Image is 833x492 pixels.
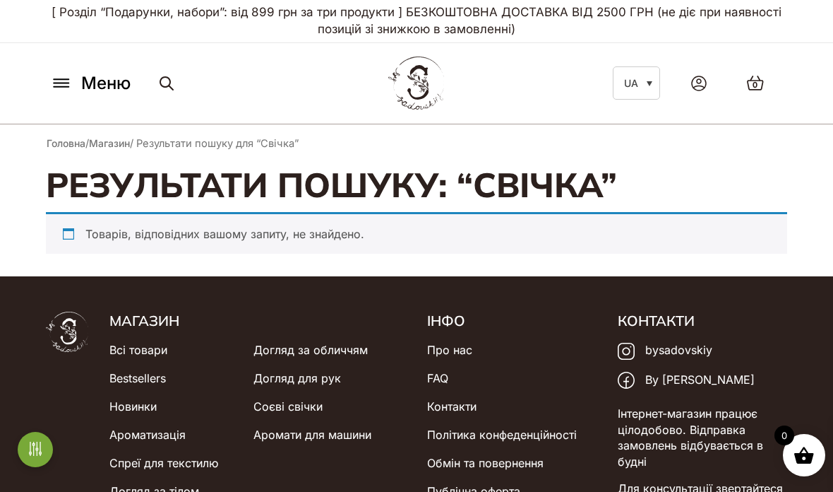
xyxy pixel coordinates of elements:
h1: Результати пошуку: “Свічка” [46,163,787,206]
button: Меню [46,70,135,97]
a: Bestsellers [109,364,166,392]
span: UA [624,77,638,89]
a: bysadovskiy [618,336,712,365]
span: 0 [774,426,794,445]
span: 0 [753,79,757,91]
a: Магазин [89,137,130,149]
p: Інтернет-магазин працює цілодобово. Відправка замовлень відбувається в будні [618,406,787,469]
img: BY SADOVSKIY [388,57,445,110]
a: Догляд для рук [253,364,341,392]
a: Головна [47,137,85,149]
a: FAQ [427,364,448,392]
a: Новинки [109,392,157,421]
a: Політика конфеденційності [427,421,577,449]
span: Меню [81,71,131,96]
a: Спреї для текстилю [109,449,218,477]
nav: Breadcrumb [47,136,786,151]
h5: Магазин [109,312,406,330]
a: 0 [732,61,779,105]
a: Соєві свічки [253,392,323,421]
div: Товарів, відповідних вашому запиту, не знайдено. [46,212,787,254]
a: Контакти [427,392,477,421]
a: Ароматизація [109,421,186,449]
a: Всі товари [109,336,167,364]
a: Аромати для машини [253,421,371,449]
a: By [PERSON_NAME] [618,365,755,395]
a: Обмін та повернення [427,449,544,477]
a: Догляд за обличчям [253,336,368,364]
a: Про нас [427,336,472,364]
a: UA [613,66,660,100]
h5: Інфо [427,312,597,330]
h5: Контакти [618,312,787,330]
